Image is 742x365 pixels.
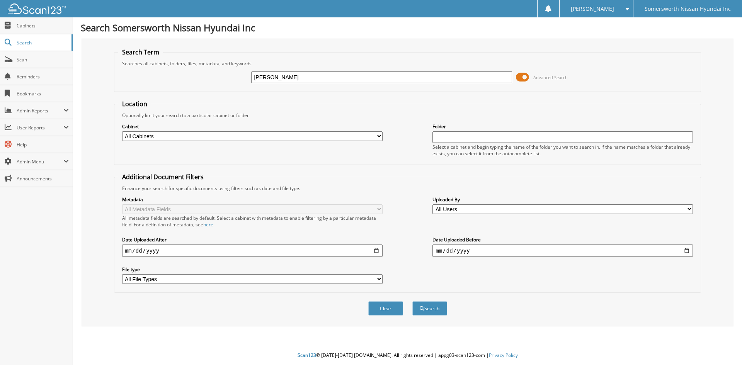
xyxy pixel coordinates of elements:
[118,48,163,56] legend: Search Term
[118,185,697,192] div: Enhance your search for specific documents using filters such as date and file type.
[118,112,697,119] div: Optionally limit your search to a particular cabinet or folder
[432,244,693,257] input: end
[118,60,697,67] div: Searches all cabinets, folders, files, metadata, and keywords
[432,123,693,130] label: Folder
[17,141,69,148] span: Help
[432,144,693,157] div: Select a cabinet and begin typing the name of the folder you want to search in. If the name match...
[118,100,151,108] legend: Location
[412,301,447,316] button: Search
[432,196,693,203] label: Uploaded By
[368,301,403,316] button: Clear
[17,175,69,182] span: Announcements
[8,3,66,14] img: scan123-logo-white.svg
[17,124,63,131] span: User Reports
[432,236,693,243] label: Date Uploaded Before
[17,22,69,29] span: Cabinets
[645,7,731,11] span: Somersworth Nissan Hyundai Inc
[17,107,63,114] span: Admin Reports
[81,21,734,34] h1: Search Somersworth Nissan Hyundai Inc
[122,236,383,243] label: Date Uploaded After
[298,352,316,358] span: Scan123
[203,221,213,228] a: here
[73,346,742,365] div: © [DATE]-[DATE] [DOMAIN_NAME]. All rights reserved | appg03-scan123-com |
[533,75,568,80] span: Advanced Search
[571,7,614,11] span: [PERSON_NAME]
[118,173,208,181] legend: Additional Document Filters
[122,244,383,257] input: start
[17,39,68,46] span: Search
[122,123,383,130] label: Cabinet
[17,56,69,63] span: Scan
[122,266,383,273] label: File type
[122,196,383,203] label: Metadata
[17,158,63,165] span: Admin Menu
[17,90,69,97] span: Bookmarks
[17,73,69,80] span: Reminders
[489,352,518,358] a: Privacy Policy
[122,215,383,228] div: All metadata fields are searched by default. Select a cabinet with metadata to enable filtering b...
[703,328,742,365] iframe: Chat Widget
